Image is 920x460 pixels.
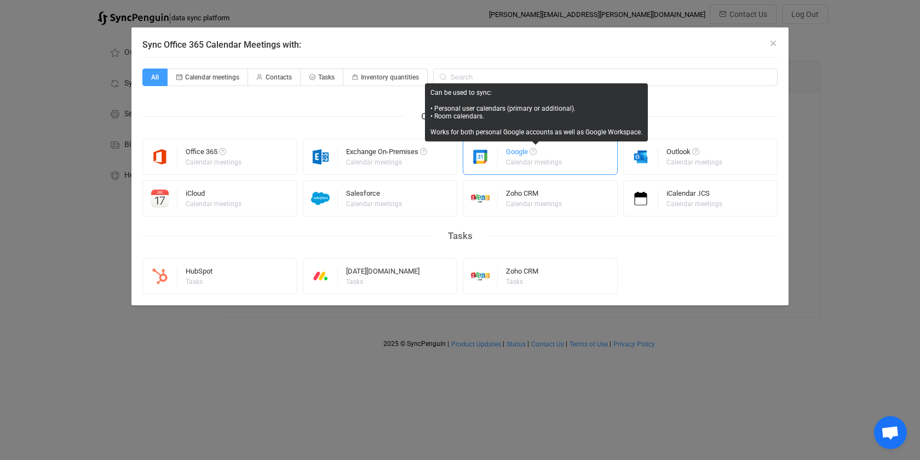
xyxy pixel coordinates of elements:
[186,279,211,285] div: Tasks
[186,268,212,279] div: HubSpot
[463,189,498,208] img: zoho-crm.png
[142,39,301,50] span: Sync Office 365 Calendar Meetings with:
[346,148,427,159] div: Exchange On-Premises
[624,147,658,166] img: outlook.png
[874,416,907,449] div: Open chat
[506,190,563,201] div: Zoho CRM
[506,148,563,159] div: Google
[346,201,402,207] div: Calendar meetings
[346,268,419,279] div: [DATE][DOMAIN_NAME]
[131,27,789,305] div: Sync Office 365 Calendar Meetings with:
[143,189,177,208] img: icloud-calendar.png
[666,201,722,207] div: Calendar meetings
[506,268,538,279] div: Zoho CRM
[186,190,243,201] div: iCloud
[303,267,338,286] img: monday.png
[624,189,658,208] img: icalendar.png
[186,159,242,166] div: Calendar meetings
[666,190,724,201] div: iCalendar .ICS
[143,267,177,286] img: hubspot.png
[433,69,778,86] input: Search
[506,201,562,207] div: Calendar meetings
[666,159,722,166] div: Calendar meetings
[506,159,562,166] div: Calendar meetings
[186,148,243,159] div: Office 365
[432,228,489,245] div: Tasks
[430,89,642,136] div: Can be used to sync: • Personal user calendars (primary or additional). • Room calendars. Works f...
[346,279,418,285] div: Tasks
[303,189,338,208] img: salesforce.png
[769,38,778,49] button: Close
[346,159,426,166] div: Calendar meetings
[143,147,177,166] img: microsoft365.png
[463,147,498,166] img: google.png
[666,148,724,159] div: Outlook
[303,147,338,166] img: exchange.png
[463,267,498,286] img: zoho-crm.png
[405,108,515,125] div: Calendar meetings
[346,190,404,201] div: Salesforce
[186,201,242,207] div: Calendar meetings
[506,279,537,285] div: Tasks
